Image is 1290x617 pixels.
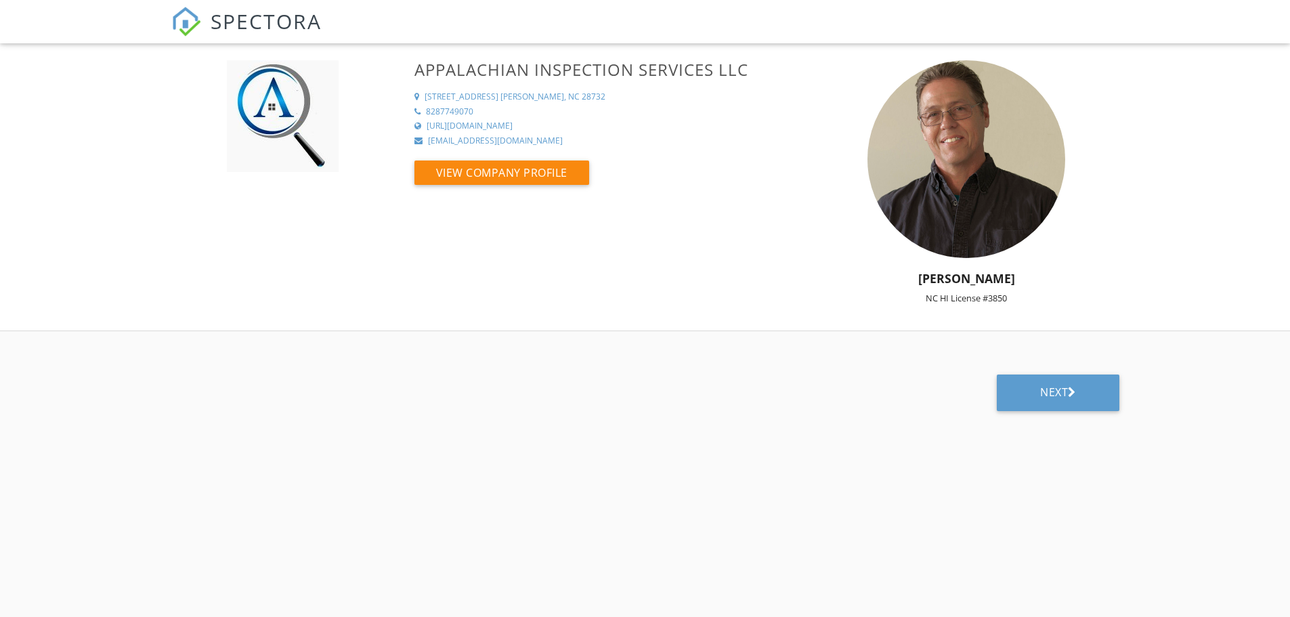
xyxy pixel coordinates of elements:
div: [PERSON_NAME], NC 28732 [500,91,605,103]
div: Next [1040,385,1076,399]
a: View Company Profile [414,169,589,184]
a: SPECTORA [171,18,322,47]
a: 8287749070 [414,106,798,118]
div: [EMAIL_ADDRESS][DOMAIN_NAME] [428,135,563,147]
img: The Best Home Inspection Software - Spectora [171,7,201,37]
button: View Company Profile [414,161,589,185]
div: NC HI License #3850 [806,293,1127,303]
span: SPECTORA [211,7,322,35]
div: 8287749070 [426,106,473,118]
img: APP-Favicon.jpg [227,60,339,172]
a: [URL][DOMAIN_NAME] [414,121,798,132]
div: [URL][DOMAIN_NAME] [427,121,513,132]
a: [STREET_ADDRESS] [PERSON_NAME], NC 28732 [414,91,798,103]
img: robert_1_of_1.jpg [867,60,1065,258]
a: [EMAIL_ADDRESS][DOMAIN_NAME] [414,135,798,147]
h5: [PERSON_NAME] [806,272,1127,285]
div: [STREET_ADDRESS] [425,91,498,103]
h3: Appalachian Inspection Services LLC [414,60,798,79]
